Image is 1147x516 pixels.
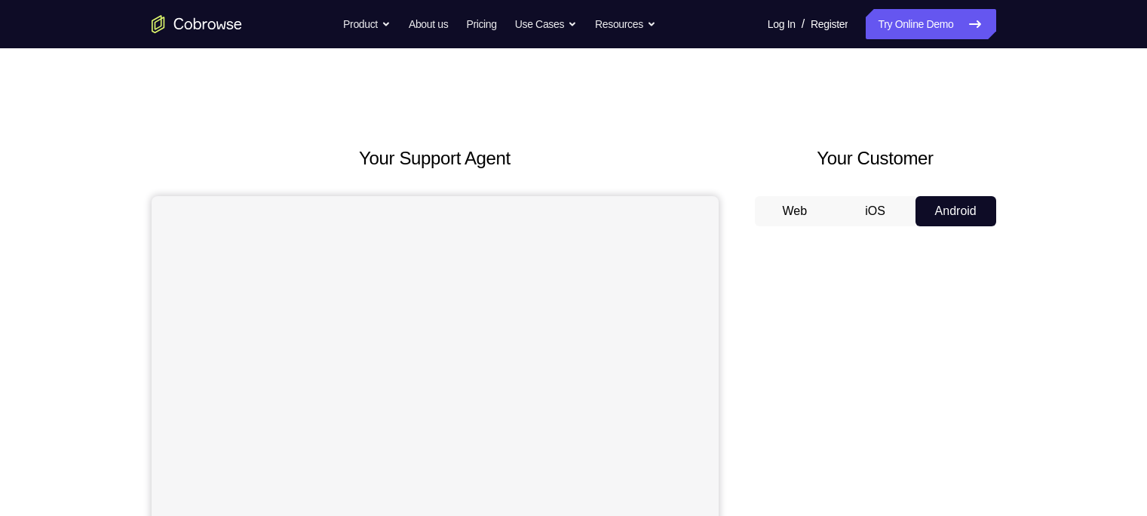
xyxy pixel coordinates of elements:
[915,196,996,226] button: Android
[152,145,719,172] h2: Your Support Agent
[755,196,836,226] button: Web
[466,9,496,39] a: Pricing
[343,9,391,39] button: Product
[835,196,915,226] button: iOS
[409,9,448,39] a: About us
[802,15,805,33] span: /
[866,9,995,39] a: Try Online Demo
[152,15,242,33] a: Go to the home page
[755,145,996,172] h2: Your Customer
[768,9,796,39] a: Log In
[595,9,656,39] button: Resources
[515,9,577,39] button: Use Cases
[811,9,848,39] a: Register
